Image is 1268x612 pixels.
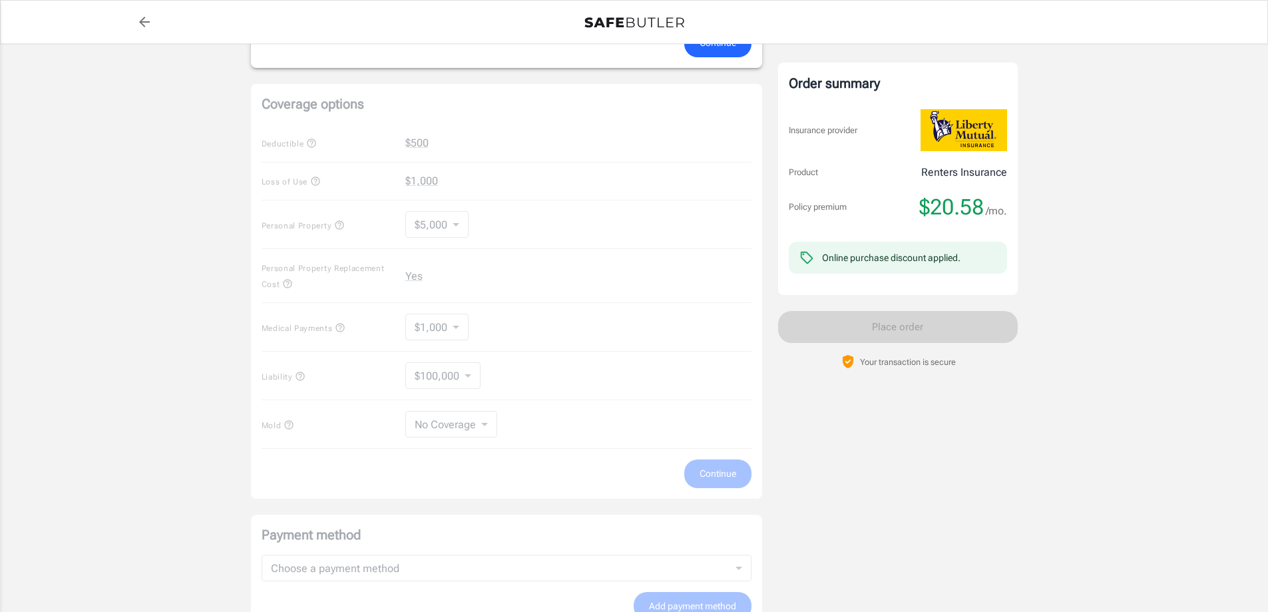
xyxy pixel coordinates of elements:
[789,73,1007,93] div: Order summary
[986,202,1007,220] span: /mo.
[822,251,960,264] div: Online purchase discount applied.
[584,17,684,28] img: Back to quotes
[789,166,818,179] p: Product
[789,124,857,137] p: Insurance provider
[131,9,158,35] a: back to quotes
[921,109,1007,151] img: Liberty Mutual
[919,194,984,220] span: $20.58
[789,200,847,214] p: Policy premium
[921,164,1007,180] p: Renters Insurance
[860,356,956,368] p: Your transaction is secure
